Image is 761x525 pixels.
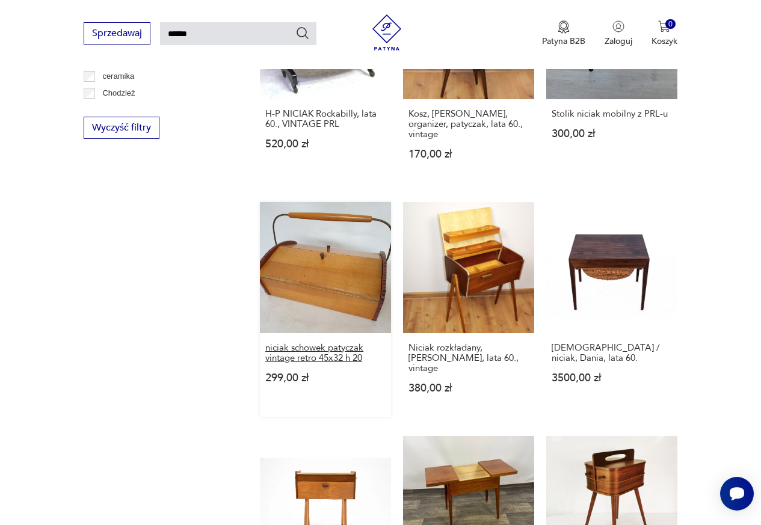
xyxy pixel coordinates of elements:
p: 380,00 zł [408,383,529,393]
h3: niciak schowek patyczak vintage retro 45x32 h 20 [265,343,386,363]
img: Ikona koszyka [658,20,670,32]
h3: Kosz, [PERSON_NAME], organizer, patyczak, lata 60., vintage [408,109,529,140]
p: 170,00 zł [408,149,529,159]
img: Ikona medalu [558,20,570,34]
p: Zaloguj [605,35,632,47]
div: 0 [665,19,676,29]
button: Wyczyść filtry [84,117,159,139]
button: Szukaj [295,26,310,40]
h3: Stolik niciak mobilny z PRL-u [552,109,672,119]
p: 299,00 zł [265,373,386,383]
h3: Niciak rozkładany, [PERSON_NAME], lata 60., vintage [408,343,529,373]
p: 300,00 zł [552,129,672,139]
button: Patyna B2B [542,20,585,47]
p: Patyna B2B [542,35,585,47]
img: Ikonka użytkownika [612,20,624,32]
p: 520,00 zł [265,139,386,149]
a: Niciak rozkładany, patyczak, lata 60., vintageNiciak rozkładany, [PERSON_NAME], lata 60., vintage... [403,202,534,417]
a: Ikona medaluPatyna B2B [542,20,585,47]
button: 0Koszyk [652,20,677,47]
p: Koszyk [652,35,677,47]
a: niciak schowek patyczak vintage retro 45x32 h 20niciak schowek patyczak vintage retro 45x32 h 202... [260,202,391,417]
p: Chodzież [102,87,135,100]
a: Sprzedawaj [84,30,150,38]
h3: H-P NICIAK Rockabilly, lata 60., VINTAGE PRL [265,109,386,129]
p: ceramika [102,70,134,83]
a: Stolik / niciak, Dania, lata 60.[DEMOGRAPHIC_DATA] / niciak, Dania, lata 60.3500,00 zł [546,202,677,417]
h3: [DEMOGRAPHIC_DATA] / niciak, Dania, lata 60. [552,343,672,363]
p: 3500,00 zł [552,373,672,383]
iframe: Smartsupp widget button [720,477,754,511]
p: Ćmielów [102,103,132,117]
button: Zaloguj [605,20,632,47]
button: Sprzedawaj [84,22,150,45]
img: Patyna - sklep z meblami i dekoracjami vintage [369,14,405,51]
